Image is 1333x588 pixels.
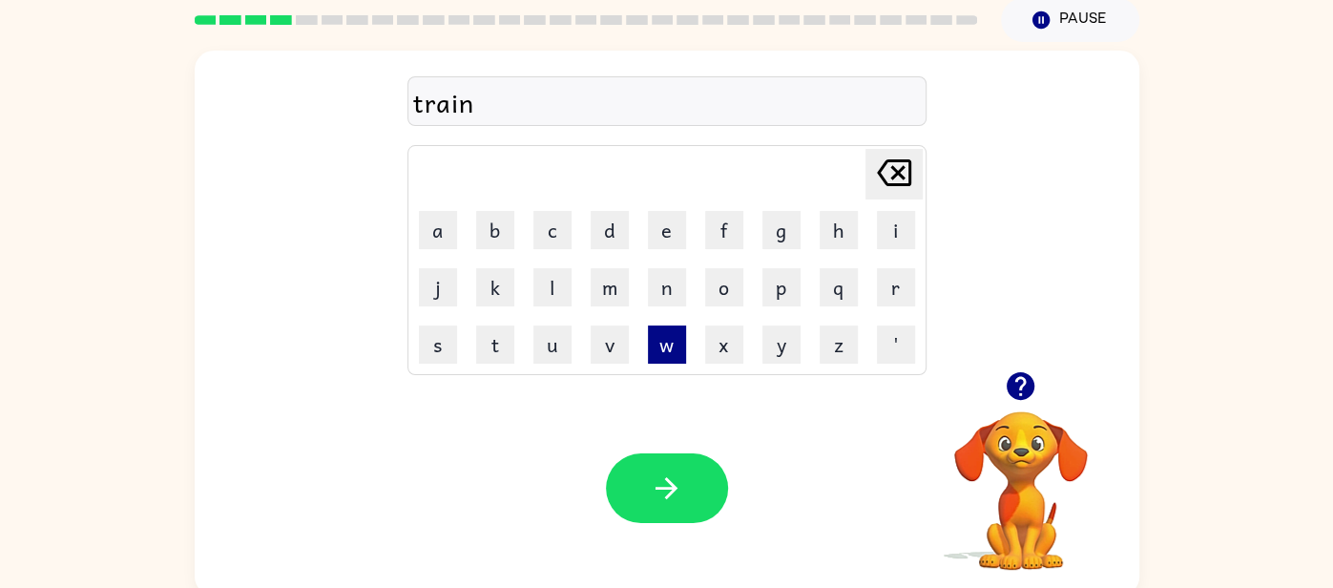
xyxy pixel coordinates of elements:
button: s [419,325,457,364]
button: n [648,268,686,306]
button: j [419,268,457,306]
button: ' [877,325,915,364]
button: i [877,211,915,249]
button: z [820,325,858,364]
button: g [762,211,801,249]
button: b [476,211,514,249]
button: e [648,211,686,249]
button: x [705,325,743,364]
button: a [419,211,457,249]
div: train [413,82,921,122]
button: f [705,211,743,249]
button: k [476,268,514,306]
button: d [591,211,629,249]
button: c [533,211,572,249]
button: y [762,325,801,364]
button: l [533,268,572,306]
button: u [533,325,572,364]
video: Your browser must support playing .mp4 files to use Literably. Please try using another browser. [926,382,1116,573]
button: q [820,268,858,306]
button: w [648,325,686,364]
button: v [591,325,629,364]
button: t [476,325,514,364]
button: m [591,268,629,306]
button: h [820,211,858,249]
button: p [762,268,801,306]
button: o [705,268,743,306]
button: r [877,268,915,306]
